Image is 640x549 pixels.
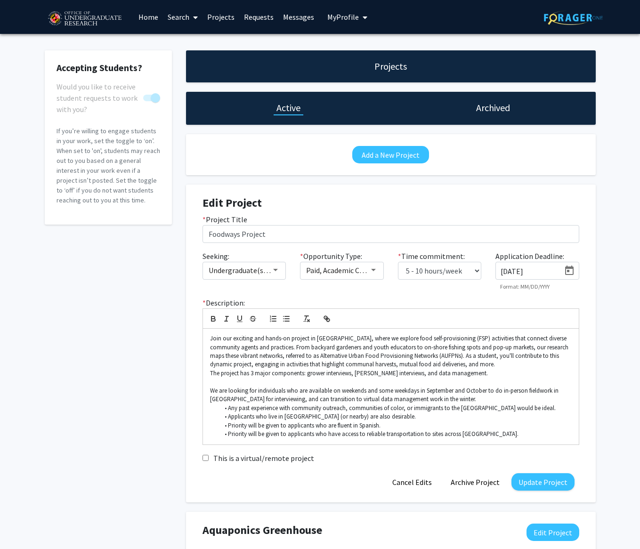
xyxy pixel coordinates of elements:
[544,10,603,25] img: ForagerOne Logo
[398,250,465,262] label: Time commitment:
[210,387,572,404] p: We are looking for individuals who are available on weekends and some weekdays in September and O...
[374,60,407,73] h1: Projects
[500,283,550,290] mat-hint: Format: MM/DD/YYYY
[278,0,319,33] a: Messages
[352,146,429,163] button: Add a New Project
[203,297,245,308] label: Description:
[239,0,278,33] a: Requests
[57,81,139,115] span: Would you like to receive student requests to work with you?
[219,412,572,421] li: Applicants who live in [GEOGRAPHIC_DATA] (or nearby) are also desirable.
[7,507,40,542] iframe: Chat
[219,430,572,438] li: Priority will be given to applicants who have access to reliable transportation to sites across [...
[511,473,575,491] button: Update Project
[210,369,572,378] p: The project has 3 major components: grower interviews, [PERSON_NAME] interviews, and data managem...
[527,524,579,541] button: Edit Project
[57,62,160,73] h2: Accepting Students?
[203,214,247,225] label: Project Title
[385,473,439,491] button: Cancel Edits
[444,473,507,491] button: Archive Project
[219,421,572,430] li: Priority will be given to applicants who are fluent in Spanish.
[476,101,510,114] h1: Archived
[163,0,203,33] a: Search
[57,126,160,205] p: If you’re willing to engage students in your work, set the toggle to ‘on’. When set to 'on', stud...
[327,12,359,22] span: My Profile
[276,101,300,114] h1: Active
[219,404,572,412] li: Any past experience with community outreach, communities of color, or immigrants to the [GEOGRAPH...
[57,81,160,104] div: You cannot turn this off while you have active projects.
[203,0,239,33] a: Projects
[203,250,229,262] label: Seeking:
[560,262,579,279] button: Open calendar
[495,250,564,262] label: Application Deadline:
[203,524,511,537] h4: Aquaponics Greenhouse
[300,250,362,262] label: Opportunity Type:
[134,0,163,33] a: Home
[306,266,410,275] span: Paid, Academic Credit, Volunteer
[209,266,332,275] span: Undergraduate(s), Master's Student(s)
[45,7,124,31] img: University of Maryland Logo
[203,195,262,210] strong: Edit Project
[210,334,572,369] p: Join our exciting and hands-on project in [GEOGRAPHIC_DATA], where we explore food self-provision...
[213,452,314,464] label: This is a virtual/remote project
